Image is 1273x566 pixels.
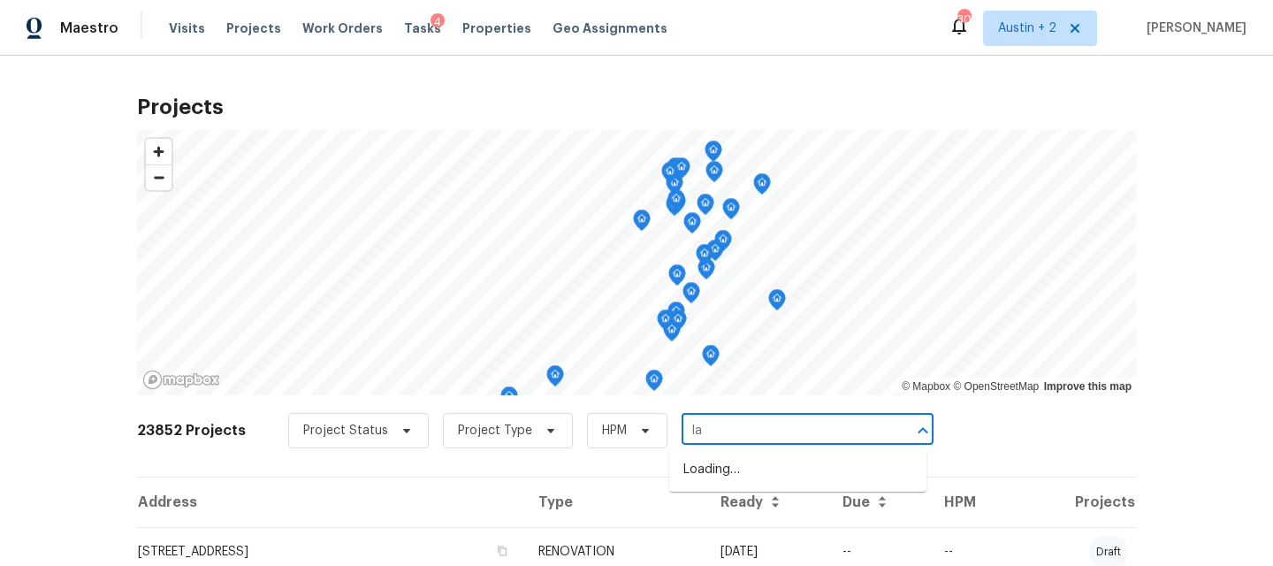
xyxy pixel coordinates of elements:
[657,310,675,337] div: Map marker
[1044,380,1132,393] a: Improve this map
[633,210,651,237] div: Map marker
[137,422,246,440] h2: 23852 Projects
[828,478,930,527] th: Due
[462,19,531,37] span: Properties
[669,448,926,492] div: Loading…
[458,422,532,440] span: Project Type
[146,165,172,190] span: Zoom out
[696,244,713,272] div: Map marker
[668,264,686,292] div: Map marker
[682,417,884,445] input: Search projects
[137,478,524,527] th: Address
[303,422,388,440] span: Project Status
[673,157,690,185] div: Map marker
[902,380,950,393] a: Mapbox
[705,141,722,168] div: Map marker
[667,189,685,217] div: Map marker
[169,19,205,37] span: Visits
[602,422,627,440] span: HPM
[137,98,1136,116] h2: Projects
[546,365,564,393] div: Map marker
[494,543,510,559] button: Copy Address
[302,19,383,37] span: Work Orders
[930,478,1011,527] th: HPM
[661,162,679,189] div: Map marker
[404,22,441,34] span: Tasks
[706,240,724,267] div: Map marker
[705,161,723,188] div: Map marker
[146,139,172,164] button: Zoom in
[682,282,700,310] div: Map marker
[431,13,445,31] div: 4
[957,11,970,28] div: 30
[683,212,701,240] div: Map marker
[722,198,740,226] div: Map marker
[768,289,786,317] div: Map marker
[714,230,732,257] div: Map marker
[753,173,771,201] div: Map marker
[666,195,683,222] div: Map marker
[702,345,720,372] div: Map marker
[60,19,118,37] span: Maestro
[669,310,687,337] div: Map marker
[706,478,828,527] th: Ready
[137,130,1136,395] canvas: Map
[146,164,172,190] button: Zoom out
[663,320,681,348] div: Map marker
[1011,478,1136,527] th: Projects
[697,258,715,286] div: Map marker
[226,19,281,37] span: Projects
[645,370,663,397] div: Map marker
[553,19,667,37] span: Geo Assignments
[953,380,1039,393] a: OpenStreetMap
[667,302,685,329] div: Map marker
[911,418,935,443] button: Close
[697,194,714,221] div: Map marker
[142,370,220,390] a: Mapbox homepage
[500,386,518,414] div: Map marker
[667,157,684,185] div: Map marker
[1140,19,1246,37] span: [PERSON_NAME]
[998,19,1056,37] span: Austin + 2
[524,478,706,527] th: Type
